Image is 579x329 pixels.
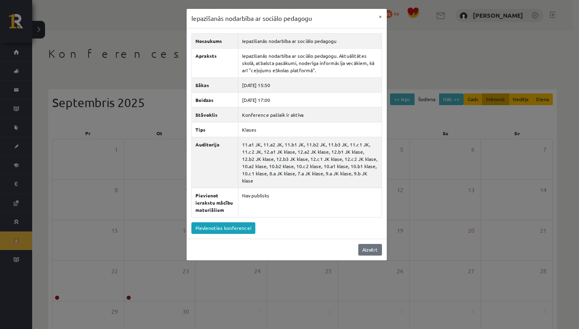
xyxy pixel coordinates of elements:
[374,9,387,24] button: ×
[191,188,238,217] th: Pievienot ierakstu mācību materiāliem
[191,122,238,137] th: Tips
[238,107,382,122] td: Konference pašlaik ir aktīva
[358,244,382,256] a: Aizvērt
[191,77,238,92] th: Sākas
[238,48,382,77] td: Iepazīšanās nodarbība ar sociālo pedagogu. Aktuālitātes skolā, atbalsta pasākumi, noderīga inform...
[191,92,238,107] th: Beidzas
[191,137,238,188] th: Auditorija
[191,48,238,77] th: Apraksts
[191,14,312,23] h3: Iepazīšanās nodarbība ar sociālo pedagogu
[238,122,382,137] td: Klases
[238,77,382,92] td: [DATE] 15:50
[191,33,238,48] th: Nosaukums
[191,222,255,234] a: Pievienoties konferencei
[238,137,382,188] td: 11.a1 JK, 11.a2 JK, 11.b1 JK, 11.b2 JK, 11.b3 JK, 11.c1 JK, 11.c2 JK, 12.a1 JK klase, 12.a2 JK kl...
[238,33,382,48] td: Iepazīšanās nodarbība ar sociālo pedagogu
[191,107,238,122] th: Stāvoklis
[238,188,382,217] td: Nav publisks
[238,92,382,107] td: [DATE] 17:00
